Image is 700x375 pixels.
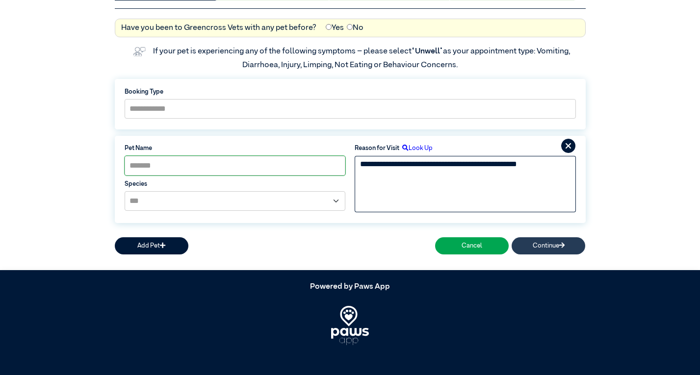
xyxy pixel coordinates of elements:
[130,44,149,59] img: vet
[512,237,585,254] button: Continue
[347,24,353,30] input: No
[121,22,316,34] label: Have you been to Greencross Vets with any pet before?
[115,282,586,292] h5: Powered by Paws App
[326,24,332,30] input: Yes
[326,22,344,34] label: Yes
[125,87,576,97] label: Booking Type
[399,144,433,153] label: Look Up
[331,306,369,345] img: PawsApp
[125,179,345,189] label: Species
[355,144,399,153] label: Reason for Visit
[125,144,345,153] label: Pet Name
[435,237,509,254] button: Cancel
[115,237,188,254] button: Add Pet
[412,48,443,55] span: “Unwell”
[347,22,363,34] label: No
[153,48,571,69] label: If your pet is experiencing any of the following symptoms – please select as your appointment typ...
